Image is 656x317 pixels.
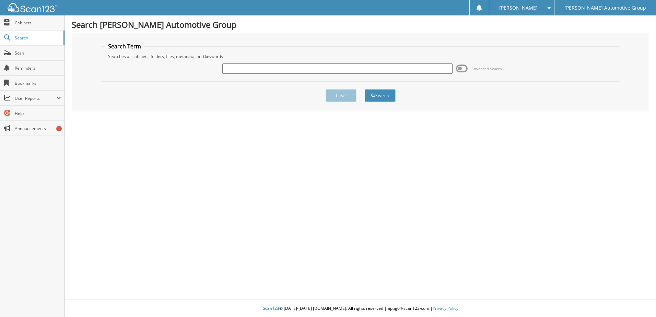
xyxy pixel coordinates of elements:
[499,6,538,10] span: [PERSON_NAME]
[72,19,649,30] h1: Search [PERSON_NAME] Automotive Group
[15,50,61,56] span: Scan
[15,20,61,26] span: Cabinets
[65,300,656,317] div: © [DATE]-[DATE] [DOMAIN_NAME]. All rights reserved | appg04-scan123-com |
[433,305,458,311] a: Privacy Policy
[15,65,61,71] span: Reminders
[471,66,502,71] span: Advanced Search
[326,89,356,102] button: Clear
[7,3,58,12] img: scan123-logo-white.svg
[15,35,60,41] span: Search
[105,54,616,59] div: Searches all cabinets, folders, files, metadata, and keywords
[365,89,396,102] button: Search
[15,110,61,116] span: Help
[15,80,61,86] span: Bookmarks
[56,126,62,131] div: 1
[15,126,61,131] span: Announcements
[105,43,144,50] legend: Search Term
[564,6,646,10] span: [PERSON_NAME] Automotive Group
[263,305,279,311] span: Scan123
[15,95,56,101] span: User Reports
